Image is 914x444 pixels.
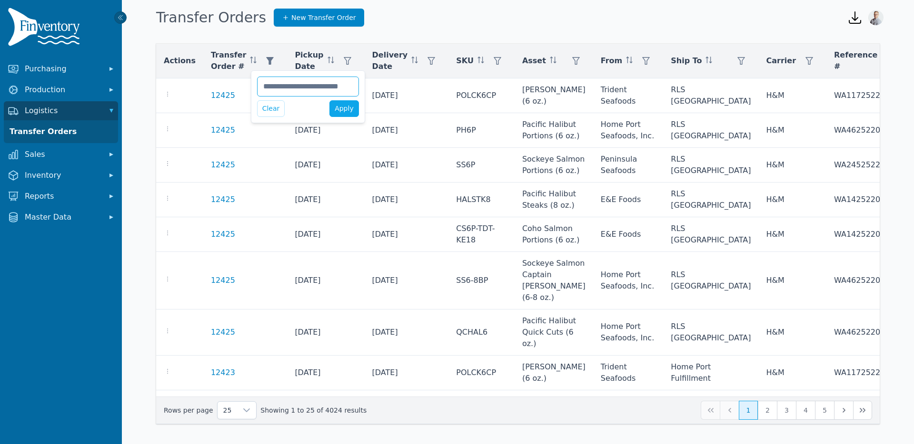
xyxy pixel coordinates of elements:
td: [DATE] [287,217,364,252]
td: HALSTK8 [448,390,515,425]
td: [DATE] [365,148,449,183]
button: Purchasing [4,59,118,78]
a: 12425 [211,90,235,101]
td: [DATE] [287,356,364,390]
span: SKU [456,55,474,67]
td: H&M [758,78,826,113]
td: [DATE] [365,309,449,356]
td: Home Port Seafoods, Inc. [593,252,663,309]
td: Home Port Fulfillment [663,356,758,390]
td: RLS [GEOGRAPHIC_DATA] [663,113,758,148]
td: [PERSON_NAME] (6 oz.) [515,78,593,113]
span: Reports [25,191,101,202]
td: SS6P [448,148,515,183]
td: [DATE] [287,390,364,425]
td: [DATE] [365,252,449,309]
img: Joshua Benton [868,10,884,25]
td: Trident Seafoods [593,356,663,390]
td: H&M [758,390,826,425]
td: [DATE] [365,113,449,148]
td: H&M [758,217,826,252]
button: Logistics [4,101,118,120]
td: Coho Salmon Portions (6 oz.) [515,217,593,252]
td: H&M [758,309,826,356]
td: [DATE] [365,390,449,425]
td: [PERSON_NAME] (6 oz.) [515,356,593,390]
button: Page 3 [777,401,796,420]
button: Master Data [4,208,118,227]
td: H&M [758,148,826,183]
button: Last Page [853,401,872,420]
td: QCHAL6 [448,309,515,356]
span: Logistics [25,105,101,116]
td: [DATE] [287,309,364,356]
button: Reports [4,187,118,206]
span: From [601,55,622,67]
td: [DATE] [365,356,449,390]
span: Purchasing [25,63,101,75]
td: E&E Foods [593,183,663,217]
span: Apply [335,104,354,114]
span: Delivery Date [372,49,408,72]
td: RLS [GEOGRAPHIC_DATA] [663,183,758,217]
td: H&M [758,113,826,148]
td: [DATE] [287,148,364,183]
td: Home Port Seafoods, Inc. [593,309,663,356]
td: E&E Foods [593,217,663,252]
a: 12425 [211,229,235,240]
td: RLS [GEOGRAPHIC_DATA] [663,309,758,356]
button: Clear [257,100,285,117]
button: Next Page [834,401,853,420]
span: Carrier [766,55,796,67]
td: Pacific Halibut Quick Cuts (6 oz.) [515,309,593,356]
img: Finventory [8,8,84,50]
span: Sales [25,149,101,160]
button: Production [4,80,118,99]
a: 12425 [211,327,235,338]
td: SS6-8BP [448,252,515,309]
td: HALSTK8 [448,183,515,217]
td: [DATE] [287,183,364,217]
button: Page 5 [815,401,834,420]
td: CS6P-TDT-KE18 [448,217,515,252]
td: H&M [758,183,826,217]
td: PH6P [448,113,515,148]
a: 12423 [211,367,235,378]
td: Pacific Halibut Portions (6 oz.) [515,113,593,148]
span: Transfer Order # [211,49,246,72]
button: Page 4 [796,401,815,420]
button: Apply [329,100,359,117]
button: Page 1 [739,401,758,420]
a: 12425 [211,194,235,205]
td: Pacific Halibut Steaks (8 oz.) [515,183,593,217]
span: Actions [164,55,196,67]
td: Sockeye Salmon Captain [PERSON_NAME] (6-8 oz.) [515,252,593,309]
td: POLCK6CP [448,78,515,113]
td: H&M [758,356,826,390]
td: Trident Seafoods [593,78,663,113]
td: RLS [GEOGRAPHIC_DATA] [663,78,758,113]
td: [DATE] [365,78,449,113]
td: Pacific Halibut Steaks (8 oz.) [515,390,593,425]
span: Inventory [25,170,101,181]
td: Peninsula Seafoods [593,148,663,183]
span: Pickup Date [295,49,323,72]
span: Ship To [671,55,702,67]
td: Sockeye Salmon Portions (6 oz.) [515,148,593,183]
a: 12425 [211,159,235,171]
span: Asset [522,55,546,67]
td: [DATE] [365,183,449,217]
a: 12425 [211,125,235,136]
td: POLCK6CP [448,356,515,390]
td: RLS [GEOGRAPHIC_DATA] [663,148,758,183]
span: Reference # [834,49,877,72]
a: New Transfer Order [274,9,364,27]
button: Page 2 [758,401,777,420]
td: RLS [GEOGRAPHIC_DATA] [663,252,758,309]
span: Showing 1 to 25 of 4024 results [260,405,367,415]
td: Home Port Fulfillment [663,390,758,425]
a: Transfer Orders [6,122,116,141]
h1: Transfer Orders [156,9,266,26]
a: 12425 [211,275,235,286]
td: [DATE] [365,217,449,252]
